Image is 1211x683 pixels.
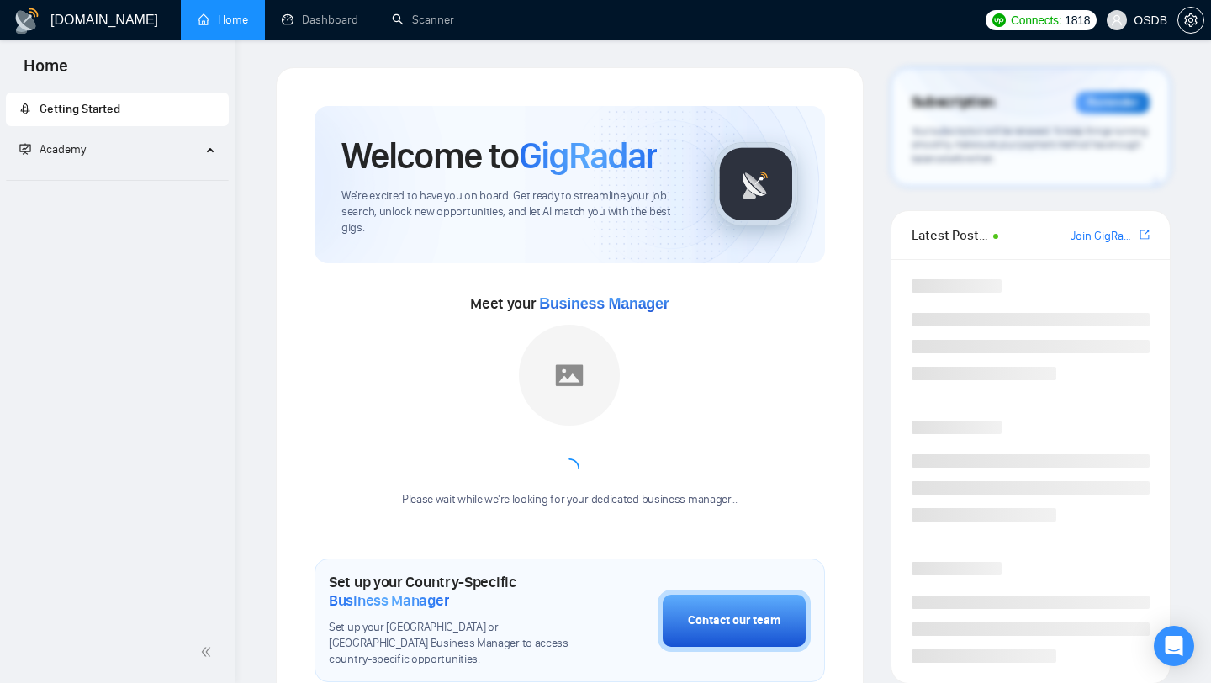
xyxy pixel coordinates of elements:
[19,142,86,156] span: Academy
[658,590,811,652] button: Contact our team
[329,591,449,610] span: Business Manager
[1140,228,1150,241] span: export
[392,492,748,508] div: Please wait while we're looking for your dedicated business manager...
[1111,14,1123,26] span: user
[1076,92,1150,114] div: Reminder
[329,620,574,668] span: Set up your [GEOGRAPHIC_DATA] or [GEOGRAPHIC_DATA] Business Manager to access country-specific op...
[198,13,248,27] a: homeHome
[1140,227,1150,243] a: export
[912,88,995,117] span: Subscription
[40,102,120,116] span: Getting Started
[539,295,669,312] span: Business Manager
[1011,11,1061,29] span: Connects:
[19,143,31,155] span: fund-projection-screen
[992,13,1006,27] img: upwork-logo.png
[1071,227,1136,246] a: Join GigRadar Slack Community
[714,142,798,226] img: gigradar-logo.png
[519,325,620,426] img: placeholder.png
[912,225,988,246] span: Latest Posts from the GigRadar Community
[200,643,217,660] span: double-left
[1177,13,1204,27] a: setting
[1065,11,1090,29] span: 1818
[519,133,657,178] span: GigRadar
[40,142,86,156] span: Academy
[6,93,229,126] li: Getting Started
[19,103,31,114] span: rocket
[559,458,579,479] span: loading
[912,124,1148,165] span: Your subscription will be renewed. To keep things running smoothly, make sure your payment method...
[470,294,669,313] span: Meet your
[688,612,780,630] div: Contact our team
[329,573,574,610] h1: Set up your Country-Specific
[13,8,40,34] img: logo
[1154,626,1194,666] div: Open Intercom Messenger
[10,54,82,89] span: Home
[341,188,687,236] span: We're excited to have you on board. Get ready to streamline your job search, unlock new opportuni...
[1177,7,1204,34] button: setting
[341,133,657,178] h1: Welcome to
[282,13,358,27] a: dashboardDashboard
[6,173,229,184] li: Academy Homepage
[392,13,454,27] a: searchScanner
